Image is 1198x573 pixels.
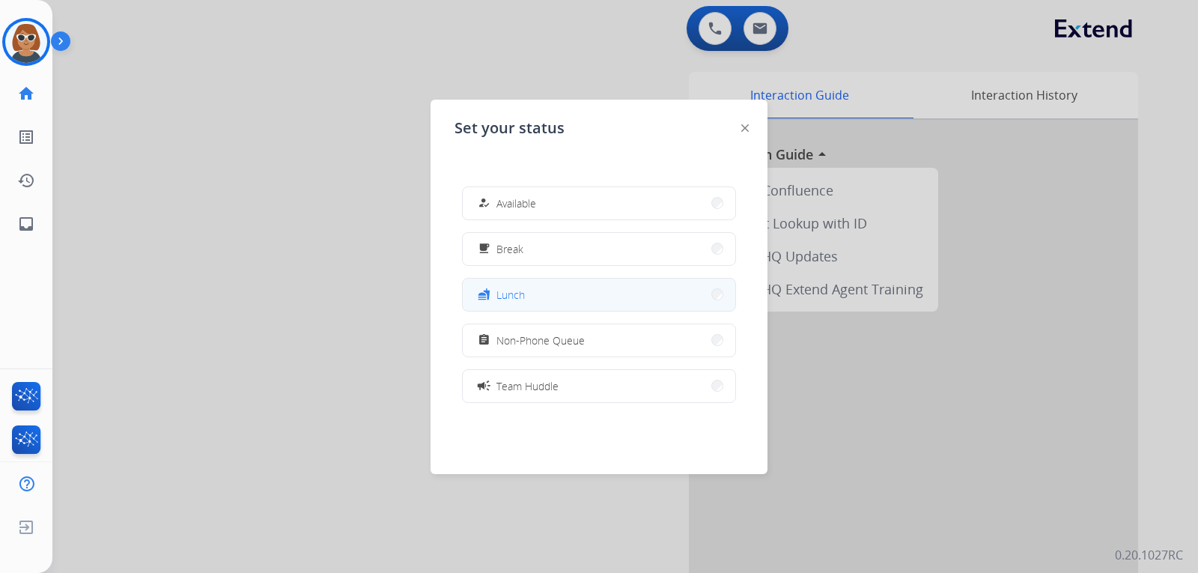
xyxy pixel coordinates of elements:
mat-icon: campaign [476,378,491,393]
img: close-button [741,124,749,132]
mat-icon: assignment [478,334,490,347]
span: Break [496,241,523,257]
span: Set your status [454,118,565,139]
mat-icon: free_breakfast [478,243,490,255]
button: Break [463,233,735,265]
button: Non-Phone Queue [463,324,735,357]
img: avatar [5,21,47,63]
mat-icon: home [17,85,35,103]
button: Team Huddle [463,370,735,402]
mat-icon: fastfood [478,288,490,301]
span: Team Huddle [496,378,559,394]
mat-icon: history [17,172,35,190]
span: Available [496,195,536,211]
span: Lunch [496,287,525,303]
mat-icon: how_to_reg [478,197,490,210]
p: 0.20.1027RC [1115,546,1183,564]
button: Available [463,187,735,219]
mat-icon: list_alt [17,128,35,146]
button: Lunch [463,279,735,311]
span: Non-Phone Queue [496,333,585,348]
mat-icon: inbox [17,215,35,233]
